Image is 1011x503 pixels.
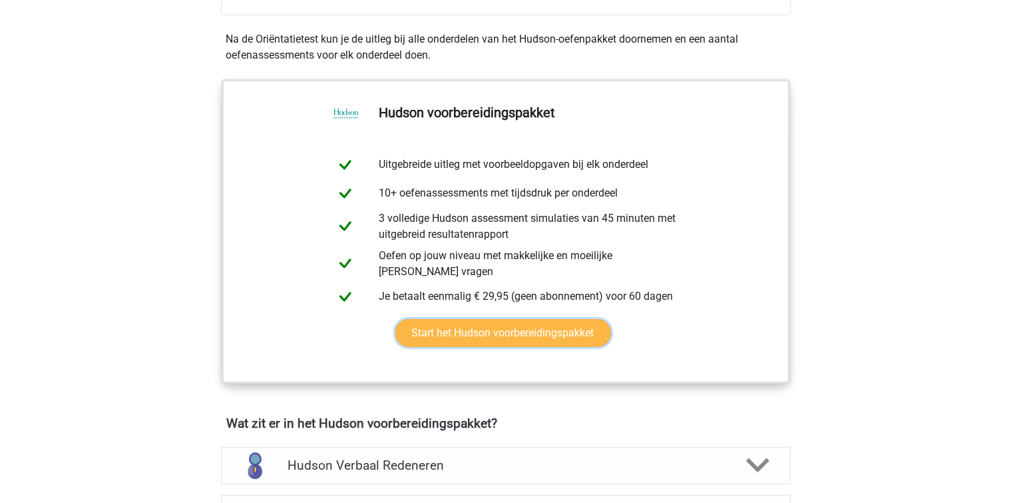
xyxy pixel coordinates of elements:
div: Na de Oriëntatietest kun je de uitleg bij alle onderdelen van het Hudson-oefenpakket doornemen en... [221,31,791,63]
a: verbaal redeneren Hudson Verbaal Redeneren [216,447,796,484]
img: verbaal redeneren [238,448,272,483]
h4: Wat zit er in het Hudson voorbereidingspakket? [227,416,785,431]
h4: Hudson Verbaal Redeneren [288,458,723,473]
a: Start het Hudson voorbereidingspakket [395,319,611,347]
